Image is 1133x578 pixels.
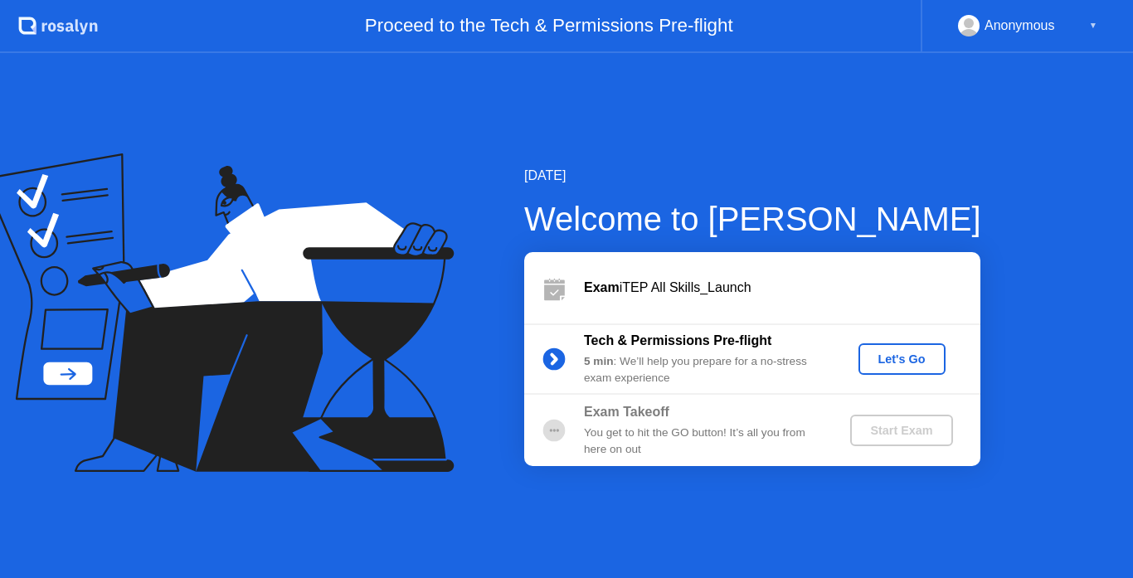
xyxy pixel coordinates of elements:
[584,278,980,298] div: iTEP All Skills_Launch
[858,343,946,375] button: Let's Go
[584,353,823,387] div: : We’ll help you prepare for a no-stress exam experience
[584,280,620,294] b: Exam
[524,194,981,244] div: Welcome to [PERSON_NAME]
[584,333,771,347] b: Tech & Permissions Pre-flight
[584,425,823,459] div: You get to hit the GO button! It’s all you from here on out
[857,424,946,437] div: Start Exam
[850,415,952,446] button: Start Exam
[985,15,1055,36] div: Anonymous
[584,355,614,367] b: 5 min
[1089,15,1097,36] div: ▼
[524,166,981,186] div: [DATE]
[584,405,669,419] b: Exam Takeoff
[865,352,939,366] div: Let's Go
